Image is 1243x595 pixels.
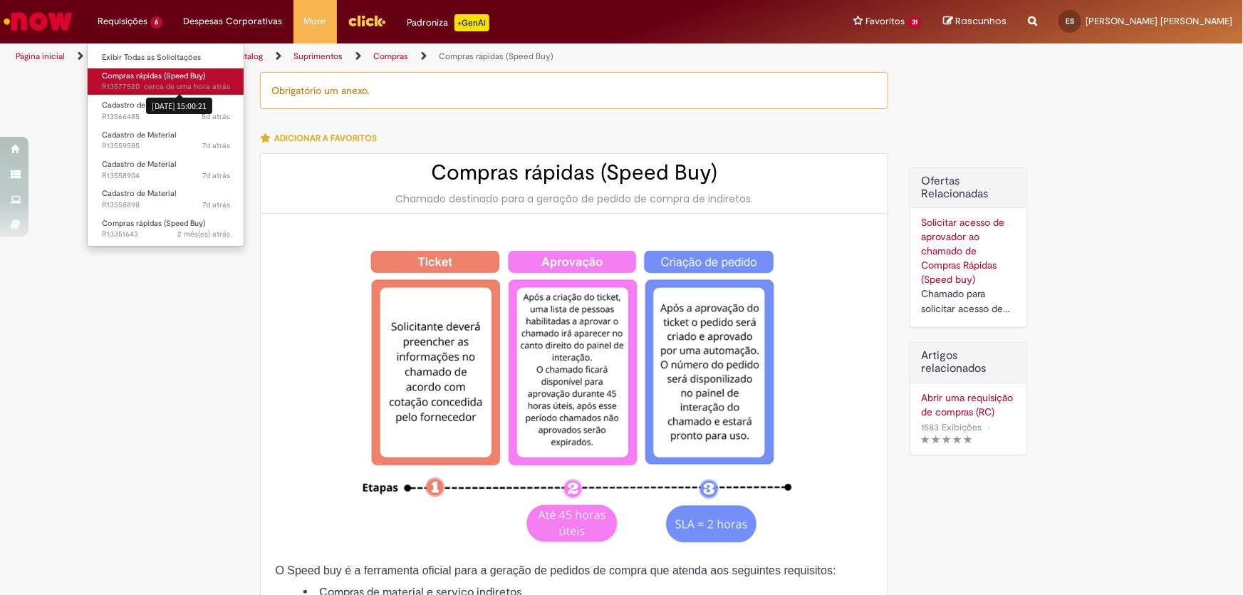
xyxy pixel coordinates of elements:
span: R13566485 [102,111,230,123]
a: Compras rápidas (Speed Buy) [439,51,553,62]
a: Compras [373,51,408,62]
span: 7d atrás [202,170,230,181]
span: [PERSON_NAME] [PERSON_NAME] [1086,15,1232,27]
div: Padroniza [407,14,489,31]
span: Requisições [98,14,147,29]
span: Cadastro de Material [102,188,176,199]
a: Aberto R13566485 : Cadastro de Material [88,98,244,124]
div: Chamado para solicitar acesso de aprovador ao ticket de Speed buy [921,286,1016,316]
h2: Compras rápidas (Speed Buy) [275,161,873,185]
img: click_logo_yellow_360x200.png [348,10,386,31]
span: 7d atrás [202,140,230,151]
span: 6 [150,16,162,29]
span: Cadastro de Material [102,100,176,110]
time: 23/09/2025 12:43:54 [202,170,230,181]
span: More [304,14,326,29]
a: Aberto R13577520 : Compras rápidas (Speed Buy) [88,68,244,95]
ul: Trilhas de página [11,43,818,70]
time: 23/09/2025 12:42:22 [202,200,230,210]
a: Aberto R13559585 : Cadastro de Material [88,128,244,154]
span: Cadastro de Material [102,159,176,170]
span: • [984,418,993,437]
button: Adicionar a Favoritos [260,123,385,153]
span: R13559585 [102,140,230,152]
ul: Requisições [87,43,244,247]
div: [DATE] 15:00:21 [146,98,212,114]
span: Cadastro de Material [102,130,176,140]
span: 7d atrás [202,200,230,210]
img: ServiceNow [1,7,75,36]
a: Exibir Todas as Solicitações [88,50,244,66]
span: R13558898 [102,200,230,211]
span: O Speed buy é a ferramenta oficial para a geração de pedidos de compra que atenda aos seguintes r... [275,564,836,576]
span: Favoritos [865,14,905,29]
span: 1583 Exibições [921,421,982,433]
span: Compras rápidas (Speed Buy) [102,71,205,81]
div: Obrigatório um anexo. [260,72,888,109]
span: cerca de uma hora atrás [144,81,230,92]
h2: Ofertas Relacionadas [921,175,1016,200]
p: +GenAi [454,14,489,31]
span: Despesas Corporativas [184,14,283,29]
span: 31 [907,16,922,29]
span: R13558904 [102,170,230,182]
time: 04/08/2025 15:18:35 [177,229,230,239]
span: 5d atrás [202,111,230,122]
span: ES [1066,16,1074,26]
span: Rascunhos [955,14,1007,28]
h3: Artigos relacionados [921,350,1016,375]
a: Rascunhos [943,15,1007,29]
a: Abrir uma requisição de compras (RC) [921,390,1016,419]
span: 2 mês(es) atrás [177,229,230,239]
span: Adicionar a Favoritos [274,133,377,144]
a: Página inicial [16,51,65,62]
time: 25/09/2025 12:44:08 [202,111,230,122]
a: Suprimentos [293,51,343,62]
div: Ofertas Relacionadas [910,167,1027,328]
span: R13351643 [102,229,230,240]
span: Compras rápidas (Speed Buy) [102,218,205,229]
a: Aberto R13558904 : Cadastro de Material [88,157,244,183]
a: Solicitar acesso de aprovador ao chamado de Compras Rápidas (Speed buy) [921,216,1004,286]
div: Chamado destinado para a geração de pedido de compra de indiretos. [275,192,873,206]
a: Aberto R13351643 : Compras rápidas (Speed Buy) [88,216,244,242]
a: Aberto R13558898 : Cadastro de Material [88,186,244,212]
time: 23/09/2025 15:01:06 [202,140,230,151]
span: R13577520 [102,81,230,93]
